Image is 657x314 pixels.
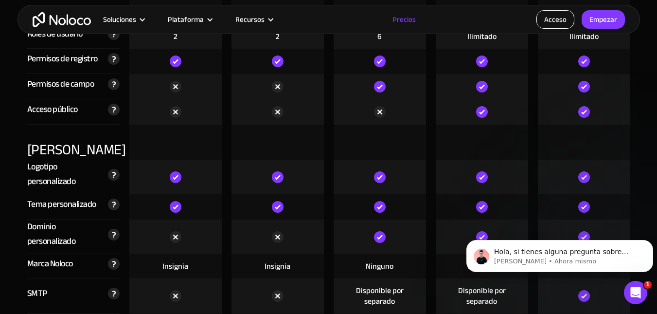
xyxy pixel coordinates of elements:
font: Tema personalizado [27,196,96,212]
div: Soluciones [91,13,156,26]
font: Insignia [162,259,188,274]
font: Soluciones [103,13,136,26]
div: Recursos [223,13,284,26]
a: Empezar [582,10,625,29]
font: Acceso público [27,101,78,117]
font: Disponible por separado [356,283,404,309]
a: Acceso [536,10,574,29]
font: Disponible por separado [458,283,506,309]
font: Permisos de registro [27,51,98,67]
iframe: Chat en vivo de Intercom [624,281,647,304]
a: hogar [33,12,91,27]
font: Dominio personalizado [27,219,76,249]
font: Ninguno [366,259,393,274]
font: Logotipo personalizado [27,159,76,189]
font: Insignia [265,259,290,274]
font: 1 [646,281,650,288]
iframe: Mensaje de notificaciones del intercomunicador [462,220,657,288]
font: Permisos de campo [27,76,94,92]
div: Plataforma [156,13,223,26]
font: Plataforma [168,13,204,26]
font: [PERSON_NAME] [27,136,126,163]
font: Marca Noloco [27,256,73,272]
font: Precios [392,13,416,26]
font: Recursos [235,13,265,26]
font: Empezar [589,13,617,26]
font: SMTP [27,285,47,301]
a: Precios [380,13,428,26]
font: Acceso [544,13,567,26]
